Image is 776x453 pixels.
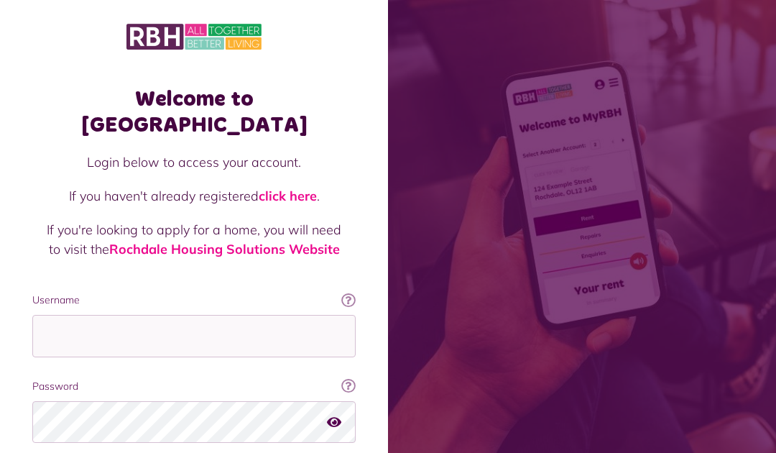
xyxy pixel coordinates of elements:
img: MyRBH [126,22,262,52]
p: If you're looking to apply for a home, you will need to visit the [47,220,341,259]
a: Rochdale Housing Solutions Website [109,241,340,257]
p: Login below to access your account. [47,152,341,172]
a: click here [259,188,317,204]
p: If you haven't already registered . [47,186,341,206]
h1: Welcome to [GEOGRAPHIC_DATA] [32,86,356,138]
label: Password [32,379,356,394]
label: Username [32,293,356,308]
